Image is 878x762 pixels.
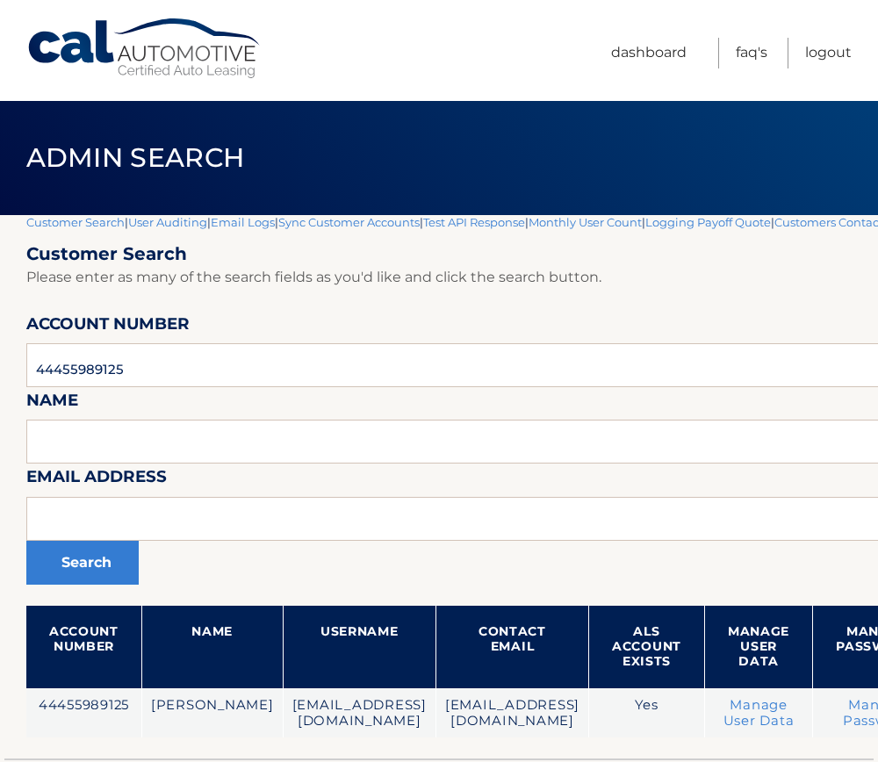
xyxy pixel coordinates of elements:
th: ALS Account Exists [589,606,705,688]
th: Name [141,606,283,688]
label: Email Address [26,464,167,496]
a: Logout [805,38,852,68]
a: Test API Response [423,215,525,229]
a: Email Logs [211,215,275,229]
th: Account Number [26,606,141,688]
label: Name [26,387,78,420]
th: Username [283,606,435,688]
td: 44455989125 [26,688,141,738]
a: Customer Search [26,215,125,229]
label: Account Number [26,311,190,343]
a: Manage User Data [723,697,795,729]
td: [EMAIL_ADDRESS][DOMAIN_NAME] [435,688,588,738]
a: Logging Payoff Quote [645,215,771,229]
a: Monthly User Count [529,215,642,229]
th: Contact Email [435,606,588,688]
td: Yes [589,688,705,738]
button: Search [26,541,139,585]
th: Manage User Data [704,606,812,688]
a: Dashboard [611,38,687,68]
a: FAQ's [736,38,767,68]
a: Sync Customer Accounts [278,215,420,229]
a: User Auditing [128,215,207,229]
td: [PERSON_NAME] [141,688,283,738]
td: [EMAIL_ADDRESS][DOMAIN_NAME] [283,688,435,738]
span: Admin Search [26,141,245,174]
a: Cal Automotive [26,18,263,80]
